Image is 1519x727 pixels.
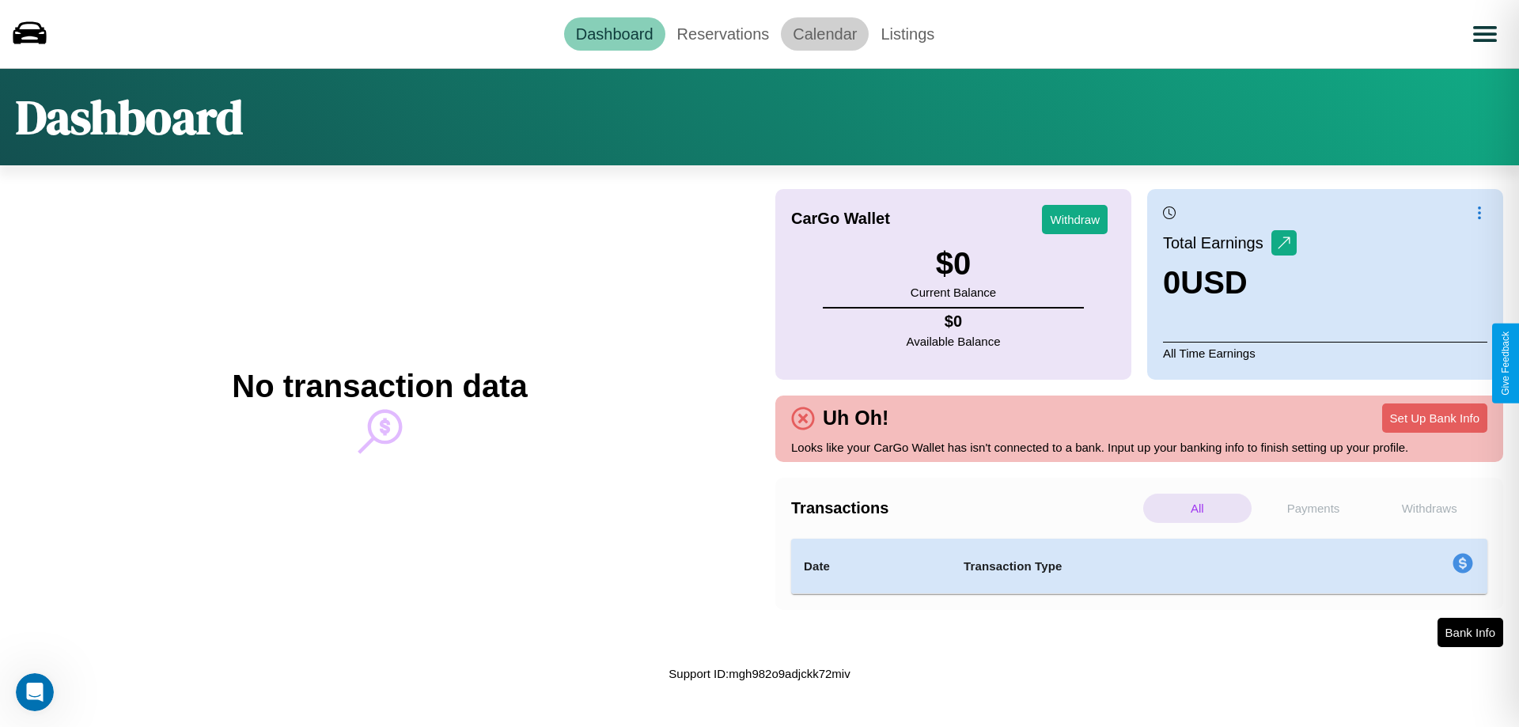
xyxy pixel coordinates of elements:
iframe: Intercom live chat [16,673,54,711]
button: Open menu [1463,12,1507,56]
a: Listings [869,17,946,51]
p: All [1143,494,1252,523]
p: Payments [1260,494,1368,523]
a: Dashboard [564,17,665,51]
button: Bank Info [1438,618,1503,647]
button: Withdraw [1042,205,1108,234]
a: Calendar [781,17,869,51]
p: All Time Earnings [1163,342,1487,364]
h4: Uh Oh! [815,407,896,430]
button: Set Up Bank Info [1382,403,1487,433]
h4: Date [804,557,938,576]
p: Available Balance [907,331,1001,352]
table: simple table [791,539,1487,594]
p: Support ID: mgh982o9adjckk72miv [669,663,850,684]
h4: Transaction Type [964,557,1323,576]
h3: $ 0 [911,246,996,282]
p: Total Earnings [1163,229,1271,257]
h4: CarGo Wallet [791,210,890,228]
h4: Transactions [791,499,1139,517]
a: Reservations [665,17,782,51]
div: Give Feedback [1500,331,1511,396]
h3: 0 USD [1163,265,1297,301]
h1: Dashboard [16,85,243,150]
h2: No transaction data [232,369,527,404]
p: Withdraws [1375,494,1483,523]
p: Current Balance [911,282,996,303]
p: Looks like your CarGo Wallet has isn't connected to a bank. Input up your banking info to finish ... [791,437,1487,458]
h4: $ 0 [907,312,1001,331]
